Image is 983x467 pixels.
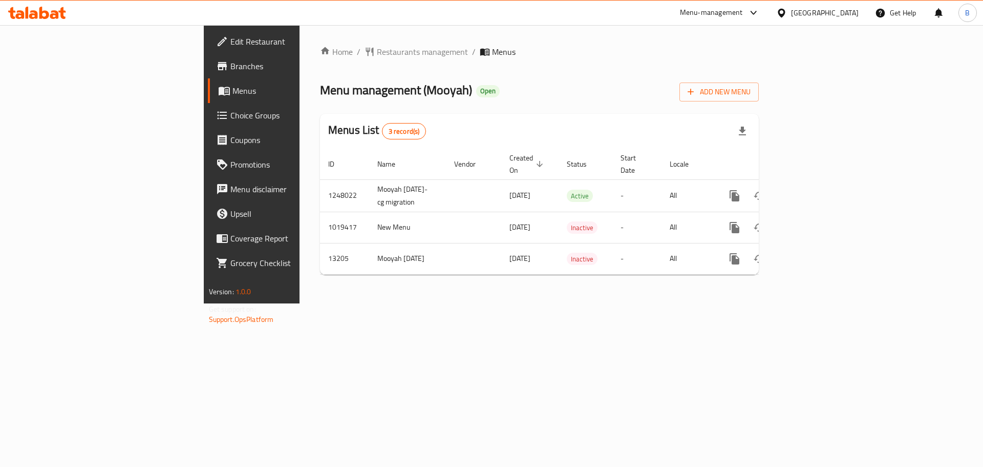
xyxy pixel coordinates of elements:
[567,253,597,265] span: Inactive
[476,85,500,97] div: Open
[377,158,409,170] span: Name
[661,179,714,212] td: All
[661,212,714,243] td: All
[209,285,234,298] span: Version:
[612,212,661,243] td: -
[688,86,751,98] span: Add New Menu
[714,149,829,180] th: Actions
[509,189,530,202] span: [DATE]
[230,232,360,245] span: Coverage Report
[747,184,772,208] button: Change Status
[661,243,714,274] td: All
[492,46,516,58] span: Menus
[208,226,368,251] a: Coverage Report
[377,46,468,58] span: Restaurants management
[208,103,368,128] a: Choice Groups
[209,302,256,316] span: Get support on:
[208,128,368,152] a: Coupons
[328,158,348,170] span: ID
[670,158,702,170] span: Locale
[567,253,597,265] div: Inactive
[621,152,649,176] span: Start Date
[369,212,446,243] td: New Menu
[965,7,970,18] span: B
[509,252,530,265] span: [DATE]
[209,313,274,326] a: Support.OpsPlatform
[612,243,661,274] td: -
[230,158,360,171] span: Promotions
[232,85,360,97] span: Menus
[230,257,360,269] span: Grocery Checklist
[476,87,500,95] span: Open
[680,7,743,19] div: Menu-management
[208,152,368,177] a: Promotions
[320,46,759,58] nav: breadcrumb
[236,285,251,298] span: 1.0.0
[567,222,597,234] span: Inactive
[567,190,593,202] span: Active
[509,152,546,176] span: Created On
[791,7,859,18] div: [GEOGRAPHIC_DATA]
[567,190,593,202] div: Active
[369,179,446,212] td: Mooyah [DATE]-cg migration
[747,215,772,240] button: Change Status
[230,109,360,121] span: Choice Groups
[230,134,360,146] span: Coupons
[382,127,426,136] span: 3 record(s)
[230,35,360,48] span: Edit Restaurant
[679,83,759,101] button: Add New Menu
[230,60,360,72] span: Branches
[328,123,426,139] h2: Menus List
[722,184,747,208] button: more
[208,29,368,54] a: Edit Restaurant
[208,54,368,78] a: Branches
[472,46,476,58] li: /
[722,247,747,271] button: more
[208,78,368,103] a: Menus
[722,215,747,240] button: more
[230,183,360,195] span: Menu disclaimer
[208,251,368,275] a: Grocery Checklist
[320,149,829,275] table: enhanced table
[454,158,489,170] span: Vendor
[382,123,426,139] div: Total records count
[230,208,360,220] span: Upsell
[612,179,661,212] td: -
[567,221,597,234] div: Inactive
[509,220,530,234] span: [DATE]
[208,201,368,226] a: Upsell
[320,78,472,101] span: Menu management ( Mooyah )
[369,243,446,274] td: Mooyah [DATE]
[730,119,755,144] div: Export file
[567,158,600,170] span: Status
[747,247,772,271] button: Change Status
[365,46,468,58] a: Restaurants management
[208,177,368,201] a: Menu disclaimer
